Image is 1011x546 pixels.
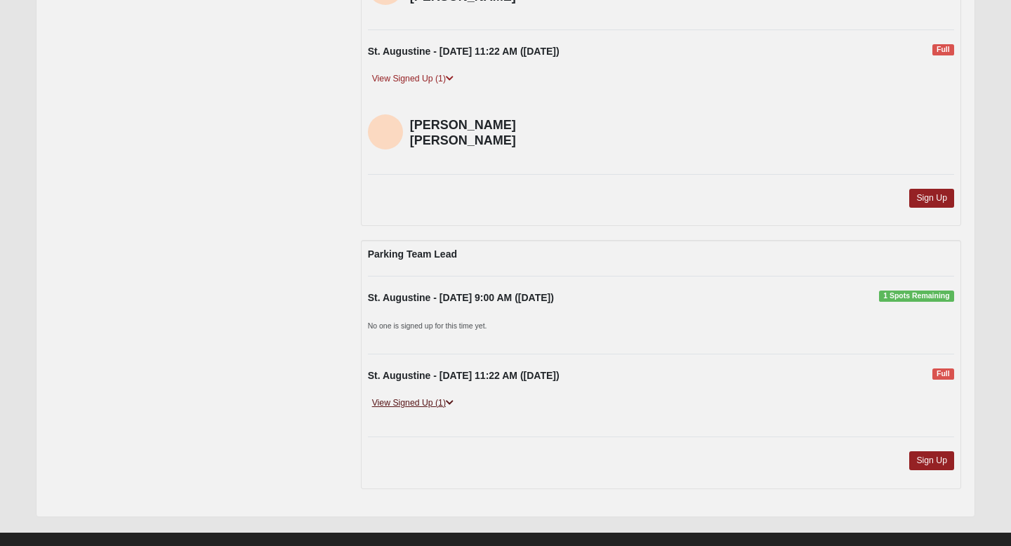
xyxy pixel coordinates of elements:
[368,248,457,260] strong: Parking Team Lead
[879,291,954,302] span: 1 Spots Remaining
[909,189,954,208] a: Sign Up
[368,292,554,303] strong: St. Augustine - [DATE] 9:00 AM ([DATE])
[368,396,458,411] a: View Signed Up (1)
[368,46,560,57] strong: St. Augustine - [DATE] 11:22 AM ([DATE])
[909,451,954,470] a: Sign Up
[932,368,954,380] span: Full
[932,44,954,55] span: Full
[368,114,403,149] img: LeVay Lauter
[368,72,458,86] a: View Signed Up (1)
[368,321,487,330] small: No one is signed up for this time yet.
[410,118,549,148] h4: [PERSON_NAME] [PERSON_NAME]
[368,370,560,381] strong: St. Augustine - [DATE] 11:22 AM ([DATE])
